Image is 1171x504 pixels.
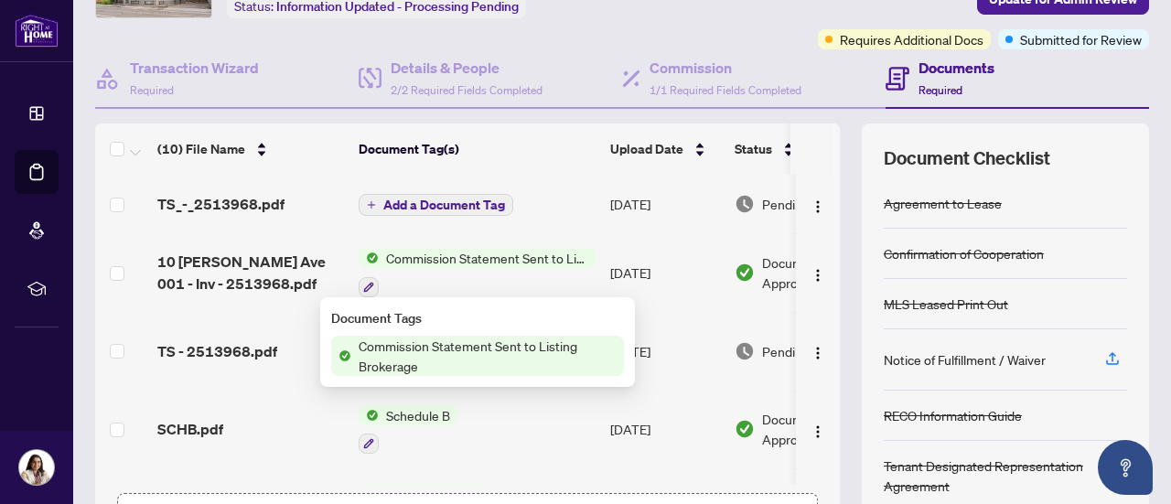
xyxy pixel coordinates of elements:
span: Document Approved [762,252,876,293]
span: Pending Review [762,341,854,361]
td: [DATE] [603,175,727,233]
img: Logo [811,199,825,214]
img: Profile Icon [19,450,54,485]
button: Logo [803,337,833,366]
th: Document Tag(s) [351,123,603,175]
h4: Details & People [391,57,543,79]
span: Status [735,139,772,159]
img: Document Status [735,419,755,439]
img: Logo [811,268,825,283]
button: Open asap [1098,440,1153,495]
span: Submitted for Review [1020,29,1142,49]
h4: Commission [650,57,801,79]
span: TS - 2513968.pdf [157,340,277,362]
span: Add a Document Tag [383,198,505,211]
button: Status IconSchedule B [359,405,457,455]
img: Document Status [735,194,755,214]
th: (10) File Name [150,123,351,175]
span: Schedule B [379,405,457,425]
td: [DATE] [603,312,727,391]
span: SCHB.pdf [157,418,223,440]
span: Commission Statement Sent to Listing Brokerage [379,248,596,268]
span: plus [367,200,376,209]
span: Required [130,83,174,97]
img: Status Icon [359,405,379,425]
div: Notice of Fulfillment / Waiver [884,349,1046,370]
img: logo [15,14,59,48]
img: Logo [811,346,825,360]
img: Status Icon [359,483,379,503]
button: Status IconCommission Statement Sent to Listing Brokerage [359,248,596,297]
div: MLS Leased Print Out [884,294,1008,314]
button: Logo [803,189,833,219]
span: TS_-_2513968.pdf [157,193,285,215]
span: Upload Date [610,139,683,159]
img: Document Status [735,263,755,283]
div: Agreement to Lease [884,193,1002,213]
div: Document Tags [331,308,624,328]
span: 10 [PERSON_NAME] Ave 001 - Inv - 2513968.pdf [157,251,344,295]
span: Document Checklist [884,145,1050,171]
button: Logo [803,414,833,444]
div: Tenant Designated Representation Agreement [884,456,1127,496]
span: Document Approved [762,409,876,449]
span: 2/2 Required Fields Completed [391,83,543,97]
button: Add a Document Tag [359,193,513,217]
td: [DATE] [603,391,727,469]
h4: Documents [919,57,994,79]
th: Status [727,123,883,175]
span: Required [919,83,962,97]
h4: Transaction Wizard [130,57,259,79]
span: Commission Statement Sent to Listing Brokerage [351,336,624,376]
button: Logo [803,258,833,287]
span: 1/1 Required Fields Completed [650,83,801,97]
th: Upload Date [603,123,727,175]
span: Deposit Receipt [379,483,485,503]
span: (10) File Name [157,139,245,159]
img: Status Icon [359,248,379,268]
div: RECO Information Guide [884,405,1022,425]
button: Add a Document Tag [359,194,513,216]
img: Status Icon [331,346,351,366]
img: Logo [811,424,825,439]
div: Confirmation of Cooperation [884,243,1044,263]
span: Pending Review [762,194,854,214]
td: [DATE] [603,233,727,312]
span: Requires Additional Docs [840,29,983,49]
img: Document Status [735,341,755,361]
